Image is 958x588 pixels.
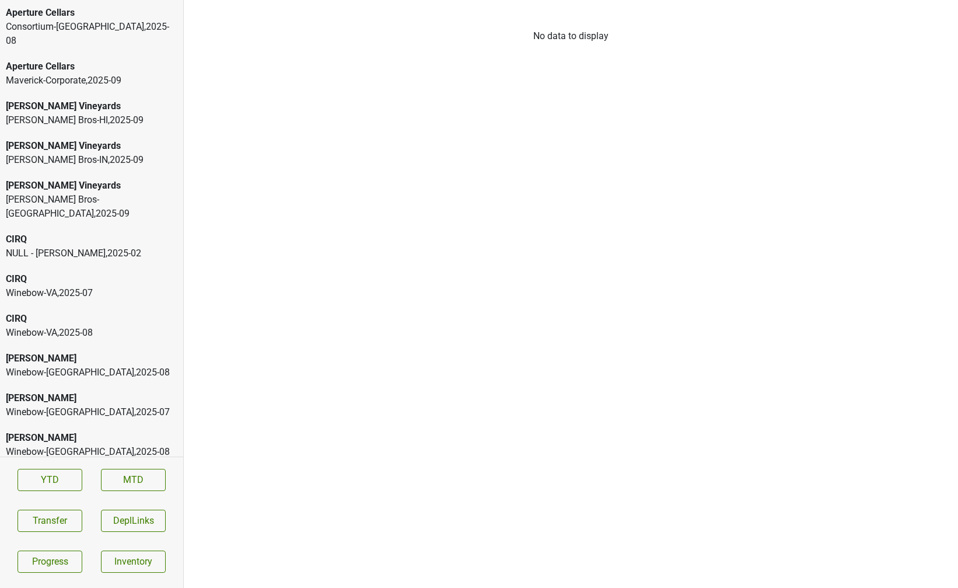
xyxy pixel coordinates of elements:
[6,193,177,221] div: [PERSON_NAME] Bros-[GEOGRAPHIC_DATA] , 2025 - 09
[101,551,166,573] a: Inventory
[6,179,177,193] div: [PERSON_NAME] Vineyards
[6,366,177,380] div: Winebow-[GEOGRAPHIC_DATA] , 2025 - 08
[101,469,166,491] a: MTD
[6,312,177,326] div: CIRQ
[18,469,82,491] a: YTD
[6,431,177,445] div: [PERSON_NAME]
[18,510,82,532] button: Transfer
[6,232,177,246] div: CIRQ
[6,445,177,459] div: Winebow-[GEOGRAPHIC_DATA] , 2025 - 08
[6,139,177,153] div: [PERSON_NAME] Vineyards
[6,272,177,286] div: CIRQ
[6,113,177,127] div: [PERSON_NAME] Bros-HI , 2025 - 09
[6,246,177,260] div: NULL - [PERSON_NAME] , 2025 - 02
[6,74,177,88] div: Maverick-Corporate , 2025 - 09
[6,153,177,167] div: [PERSON_NAME] Bros-IN , 2025 - 09
[6,391,177,405] div: [PERSON_NAME]
[184,29,958,43] div: No data to display
[6,60,177,74] div: Aperture Cellars
[101,510,166,532] button: DeplLinks
[6,20,177,48] div: Consortium-[GEOGRAPHIC_DATA] , 2025 - 08
[18,551,82,573] a: Progress
[6,405,177,419] div: Winebow-[GEOGRAPHIC_DATA] , 2025 - 07
[6,99,177,113] div: [PERSON_NAME] Vineyards
[6,326,177,340] div: Winebow-VA , 2025 - 08
[6,6,177,20] div: Aperture Cellars
[6,286,177,300] div: Winebow-VA , 2025 - 07
[6,352,177,366] div: [PERSON_NAME]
